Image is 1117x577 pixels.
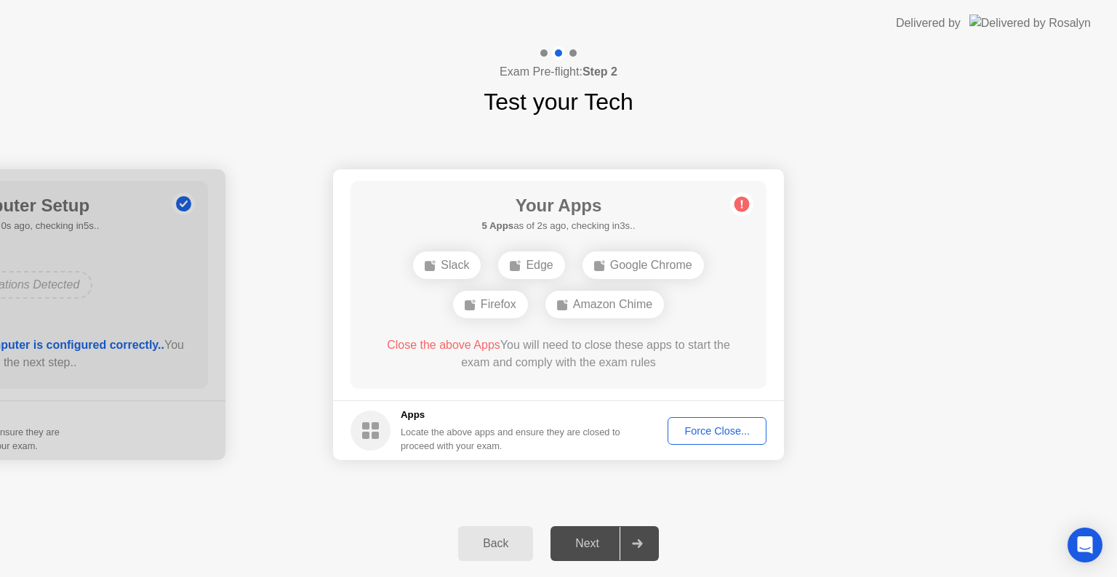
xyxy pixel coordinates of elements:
div: Locate the above apps and ensure they are closed to proceed with your exam. [401,425,621,453]
span: Close the above Apps [387,339,500,351]
div: You will need to close these apps to start the exam and comply with the exam rules [372,336,746,371]
h1: Your Apps [481,193,635,219]
img: Delivered by Rosalyn [969,15,1091,31]
div: Force Close... [673,425,761,437]
h5: as of 2s ago, checking in3s.. [481,219,635,233]
div: Back [463,537,529,550]
b: Step 2 [582,65,617,78]
h5: Apps [401,408,621,422]
button: Back [458,526,533,561]
b: 5 Apps [481,220,513,231]
div: Open Intercom Messenger [1068,528,1102,562]
div: Slack [413,251,481,279]
div: Amazon Chime [545,291,664,318]
div: Firefox [453,291,528,318]
div: Edge [498,251,564,279]
h4: Exam Pre-flight: [500,63,617,81]
div: Next [555,537,620,550]
h1: Test your Tech [484,84,633,119]
div: Google Chrome [582,251,704,279]
button: Force Close... [668,417,766,445]
button: Next [551,526,659,561]
div: Delivered by [896,15,961,32]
